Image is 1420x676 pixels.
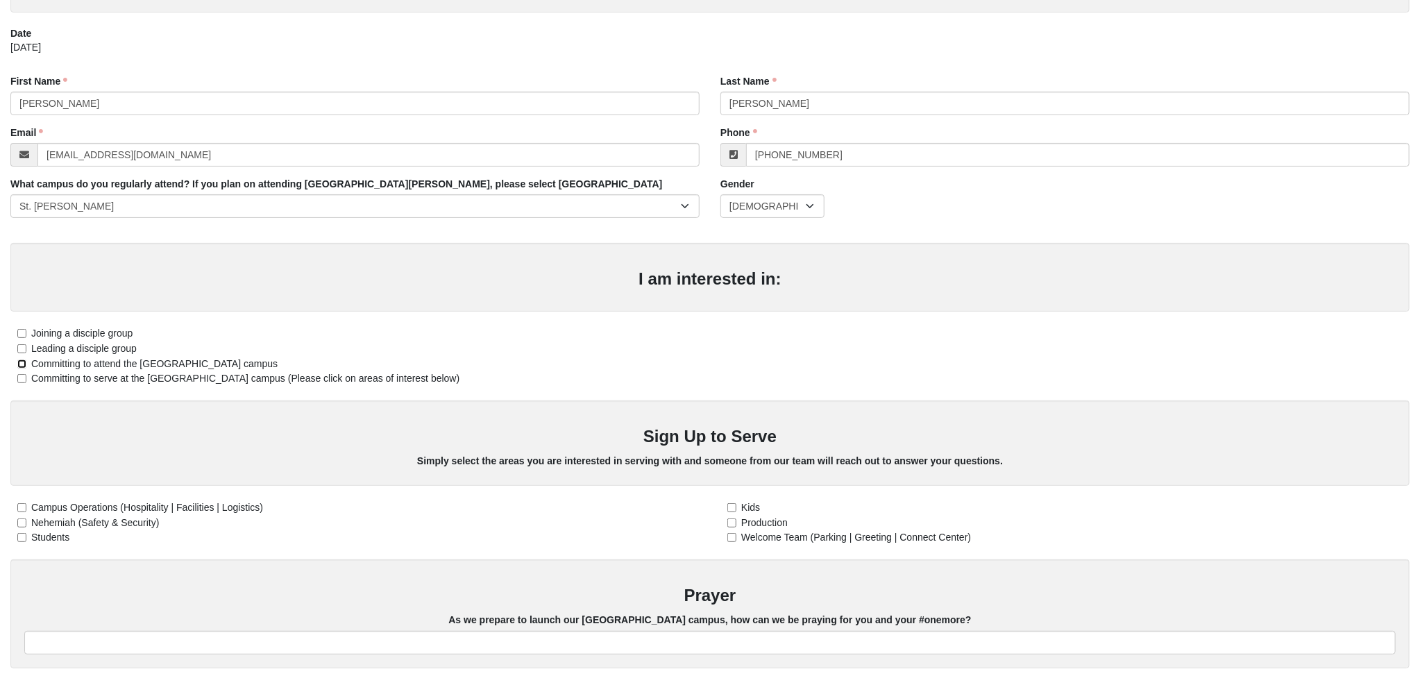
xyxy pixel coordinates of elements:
[17,360,26,369] input: Committing to attend the [GEOGRAPHIC_DATA] campus
[741,517,788,528] span: Production
[17,344,26,353] input: Leading a disciple group
[727,503,736,512] input: Kids
[24,427,1396,447] h3: Sign Up to Serve
[741,532,971,543] span: Welcome Team (Parking | Greeting | Connect Center)
[741,502,760,513] span: Kids
[31,358,278,369] span: Committing to attend the [GEOGRAPHIC_DATA] campus
[17,374,26,383] input: Committing to serve at the [GEOGRAPHIC_DATA] campus (Please click on areas of interest below)
[10,26,31,40] label: Date
[31,532,69,543] span: Students
[10,74,67,88] label: First Name
[24,455,1396,467] h5: Simply select the areas you are interested in serving with and someone from our team will reach o...
[24,614,1396,626] h5: As we prepare to launch our [GEOGRAPHIC_DATA] campus, how can we be praying for you and your #one...
[31,328,133,339] span: Joining a disciple group
[727,518,736,527] input: Production
[31,343,137,354] span: Leading a disciple group
[31,502,263,513] span: Campus Operations (Hospitality | Facilities | Logistics)
[720,177,754,191] label: Gender
[17,329,26,338] input: Joining a disciple group
[10,40,1410,64] div: [DATE]
[31,373,459,384] span: Committing to serve at the [GEOGRAPHIC_DATA] campus (Please click on areas of interest below)
[720,74,777,88] label: Last Name
[17,503,26,512] input: Campus Operations (Hospitality | Facilities | Logistics)
[17,518,26,527] input: Nehemiah (Safety & Security)
[727,533,736,542] input: Welcome Team (Parking | Greeting | Connect Center)
[17,533,26,542] input: Students
[24,269,1396,289] h3: I am interested in:
[720,126,757,140] label: Phone
[31,517,159,528] span: Nehemiah (Safety & Security)
[10,126,43,140] label: Email
[24,586,1396,606] h3: Prayer
[10,177,662,191] label: What campus do you regularly attend? If you plan on attending [GEOGRAPHIC_DATA][PERSON_NAME], ple...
